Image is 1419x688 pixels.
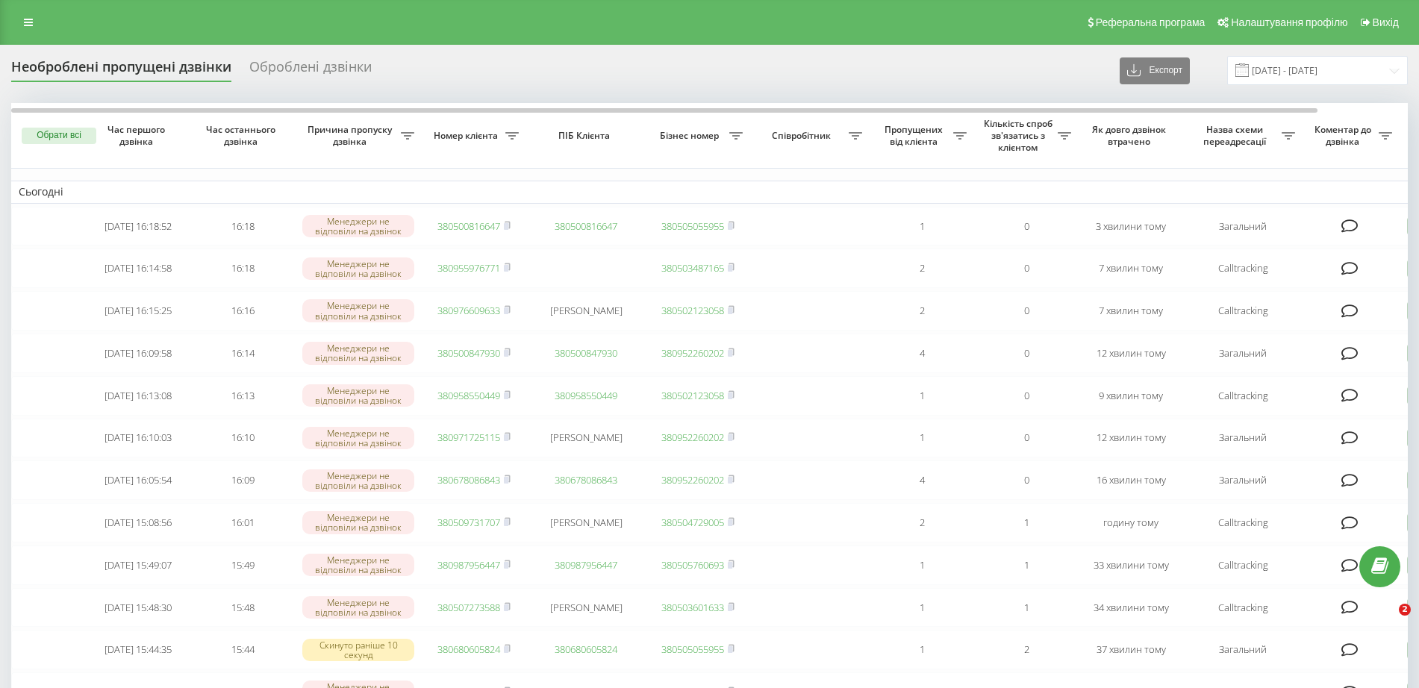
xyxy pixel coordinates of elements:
[653,130,729,142] span: Бізнес номер
[661,642,724,656] a: 380505055955
[539,130,633,142] span: ПІБ Клієнта
[86,419,190,458] td: [DATE] 16:10:03
[555,473,617,487] a: 380678086843
[437,346,500,360] a: 380500847930
[555,219,617,233] a: 380500816647
[1079,503,1183,542] td: годину тому
[1183,460,1303,500] td: Загальний
[1120,57,1190,84] button: Експорт
[1096,16,1206,28] span: Реферальна програма
[302,299,414,322] div: Менеджери не відповіли на дзвінок
[302,257,414,280] div: Менеджери не відповіли на дзвінок
[86,545,190,585] td: [DATE] 15:49:07
[429,130,505,142] span: Номер клієнта
[870,291,974,331] td: 2
[974,248,1079,288] td: 0
[437,516,500,529] a: 380509731707
[1079,291,1183,331] td: 7 хвилин тому
[437,304,500,317] a: 380976609633
[661,473,724,487] a: 380952260202
[661,304,724,317] a: 380502123058
[661,516,724,529] a: 380504729005
[437,219,500,233] a: 380500816647
[870,419,974,458] td: 1
[302,384,414,407] div: Менеджери не відповіли на дзвінок
[11,59,231,82] div: Необроблені пропущені дзвінки
[190,419,295,458] td: 16:10
[1079,248,1183,288] td: 7 хвилин тому
[190,588,295,628] td: 15:48
[870,630,974,669] td: 1
[555,346,617,360] a: 380500847930
[526,419,646,458] td: [PERSON_NAME]
[302,554,414,576] div: Менеджери не відповіли на дзвінок
[437,389,500,402] a: 380958550449
[190,248,295,288] td: 16:18
[974,630,1079,669] td: 2
[1079,630,1183,669] td: 37 хвилин тому
[1399,604,1411,616] span: 2
[1183,503,1303,542] td: Calltracking
[86,248,190,288] td: [DATE] 16:14:58
[437,261,500,275] a: 380955976771
[1183,207,1303,246] td: Загальний
[1183,291,1303,331] td: Calltracking
[661,558,724,572] a: 380505760693
[974,460,1079,500] td: 0
[1183,588,1303,628] td: Calltracking
[974,207,1079,246] td: 0
[437,558,500,572] a: 380987956447
[1368,604,1404,639] iframe: Intercom live chat
[437,642,500,656] a: 380680605824
[526,503,646,542] td: [PERSON_NAME]
[870,376,974,416] td: 1
[1079,545,1183,585] td: 33 хвилини тому
[86,460,190,500] td: [DATE] 16:05:54
[302,124,401,147] span: Причина пропуску дзвінка
[870,545,974,585] td: 1
[661,389,724,402] a: 380502123058
[86,503,190,542] td: [DATE] 15:08:56
[86,376,190,416] td: [DATE] 16:13:08
[302,596,414,619] div: Менеджери не відповіли на дзвінок
[437,601,500,614] a: 380507273588
[1079,588,1183,628] td: 34 хвилини тому
[870,248,974,288] td: 2
[1079,334,1183,373] td: 12 хвилин тому
[974,291,1079,331] td: 0
[1091,124,1171,147] span: Як довго дзвінок втрачено
[555,642,617,656] a: 380680605824
[190,545,295,585] td: 15:49
[974,334,1079,373] td: 0
[1191,124,1282,147] span: Назва схеми переадресації
[974,503,1079,542] td: 1
[1183,376,1303,416] td: Calltracking
[555,558,617,572] a: 380987956447
[86,291,190,331] td: [DATE] 16:15:25
[555,389,617,402] a: 380958550449
[1183,545,1303,585] td: Calltracking
[974,419,1079,458] td: 0
[86,207,190,246] td: [DATE] 16:18:52
[1079,207,1183,246] td: 3 хвилини тому
[661,219,724,233] a: 380505055955
[661,261,724,275] a: 380503487165
[190,334,295,373] td: 16:14
[661,346,724,360] a: 380952260202
[302,427,414,449] div: Менеджери не відповіли на дзвінок
[1183,630,1303,669] td: Загальний
[1079,460,1183,500] td: 16 хвилин тому
[870,588,974,628] td: 1
[190,207,295,246] td: 16:18
[86,588,190,628] td: [DATE] 15:48:30
[877,124,953,147] span: Пропущених від клієнта
[98,124,178,147] span: Час першого дзвінка
[249,59,372,82] div: Оброблені дзвінки
[982,118,1058,153] span: Кількість спроб зв'язатись з клієнтом
[1183,248,1303,288] td: Calltracking
[190,460,295,500] td: 16:09
[190,503,295,542] td: 16:01
[870,460,974,500] td: 4
[302,215,414,237] div: Менеджери не відповіли на дзвінок
[1079,376,1183,416] td: 9 хвилин тому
